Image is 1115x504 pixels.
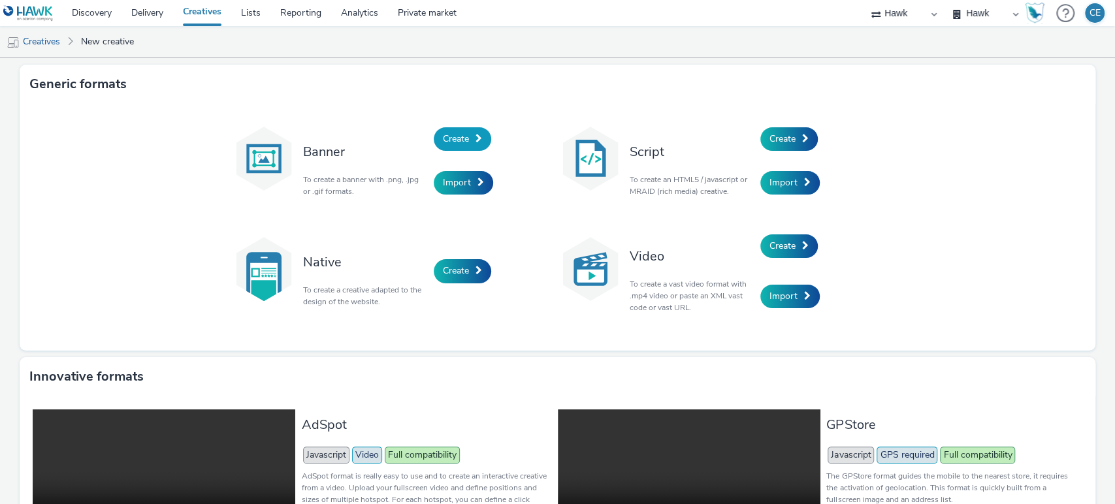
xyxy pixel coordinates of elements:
[760,127,818,151] a: Create
[303,143,427,161] h3: Banner
[302,416,551,433] h3: AdSpot
[826,416,1076,433] h3: GPStore
[3,5,54,22] img: undefined Logo
[434,171,493,195] a: Import
[231,236,297,302] img: native.svg
[29,367,144,386] h3: Innovative formats
[443,176,471,189] span: Import
[385,447,460,464] span: Full compatibility
[769,133,796,145] span: Create
[630,278,754,313] p: To create a vast video format with .mp4 video or paste an XML vast code or vast URL.
[434,127,491,151] a: Create
[630,247,754,265] h3: Video
[630,143,754,161] h3: Script
[1025,3,1044,24] img: Hawk Academy
[7,36,20,49] img: mobile
[1090,3,1101,23] div: CE
[231,126,297,191] img: banner.svg
[303,174,427,197] p: To create a banner with .png, .jpg or .gif formats.
[303,447,349,464] span: Javascript
[434,259,491,283] a: Create
[877,447,937,464] span: GPS required
[443,264,469,277] span: Create
[940,447,1015,464] span: Full compatibility
[29,74,127,94] h3: Generic formats
[303,253,427,271] h3: Native
[352,447,382,464] span: Video
[769,290,798,302] span: Import
[828,447,874,464] span: Javascript
[303,284,427,307] p: To create a creative adapted to the design of the website.
[760,234,818,258] a: Create
[1025,3,1050,24] a: Hawk Academy
[760,171,820,195] a: Import
[558,126,623,191] img: code.svg
[443,133,469,145] span: Create
[760,285,820,308] a: Import
[769,176,798,189] span: Import
[769,240,796,252] span: Create
[630,174,754,197] p: To create an HTML5 / javascript or MRAID (rich media) creative.
[558,236,623,302] img: video.svg
[74,26,140,57] a: New creative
